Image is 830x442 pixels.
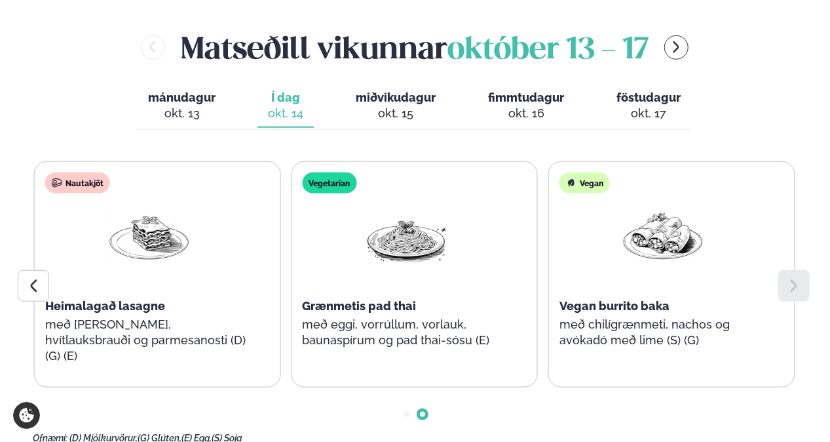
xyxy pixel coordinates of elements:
span: Í dag [268,90,303,106]
div: Vegan [559,172,610,193]
div: okt. 15 [356,106,436,121]
span: miðvikudagur [356,90,436,104]
span: fimmtudagur [488,90,564,104]
button: menu-btn-right [664,35,689,60]
span: Grænmetis pad thai [302,299,416,313]
span: mánudagur [148,90,216,104]
h2: Matseðill vikunnar [181,26,649,69]
span: föstudagur [616,90,681,104]
button: miðvikudagur okt. 15 [345,85,446,128]
img: Lasagna.png [107,204,191,265]
div: okt. 13 [148,106,216,121]
span: Heimalagað lasagne [45,299,165,313]
div: okt. 17 [616,106,681,121]
span: Go to slide 2 [420,412,425,417]
div: Vegetarian [302,172,356,193]
div: okt. 16 [488,106,564,121]
span: Vegan burrito baka [559,299,670,313]
img: Enchilada.png [622,204,706,265]
span: Go to slide 1 [404,412,409,417]
p: með eggi, vorrúllum, vorlauk, baunaspírum og pad thai-sósu (E) [302,317,510,348]
div: okt. 14 [268,106,303,121]
img: beef.svg [52,178,62,188]
a: Cookie settings [13,402,40,429]
p: með chilígrænmeti, nachos og avókadó með lime (S) (G) [559,317,768,348]
button: Í dag okt. 14 [257,85,314,128]
div: Nautakjöt [45,172,110,193]
button: fimmtudagur okt. 16 [478,85,575,128]
button: mánudagur okt. 13 [138,85,226,128]
button: föstudagur okt. 17 [606,85,691,128]
span: október 13 - 17 [447,36,649,65]
img: Spagetti.png [364,204,448,265]
img: Vegan.svg [566,178,576,188]
p: með [PERSON_NAME], hvítlauksbrauði og parmesanosti (D) (G) (E) [45,317,254,364]
button: menu-btn-left [141,35,165,60]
